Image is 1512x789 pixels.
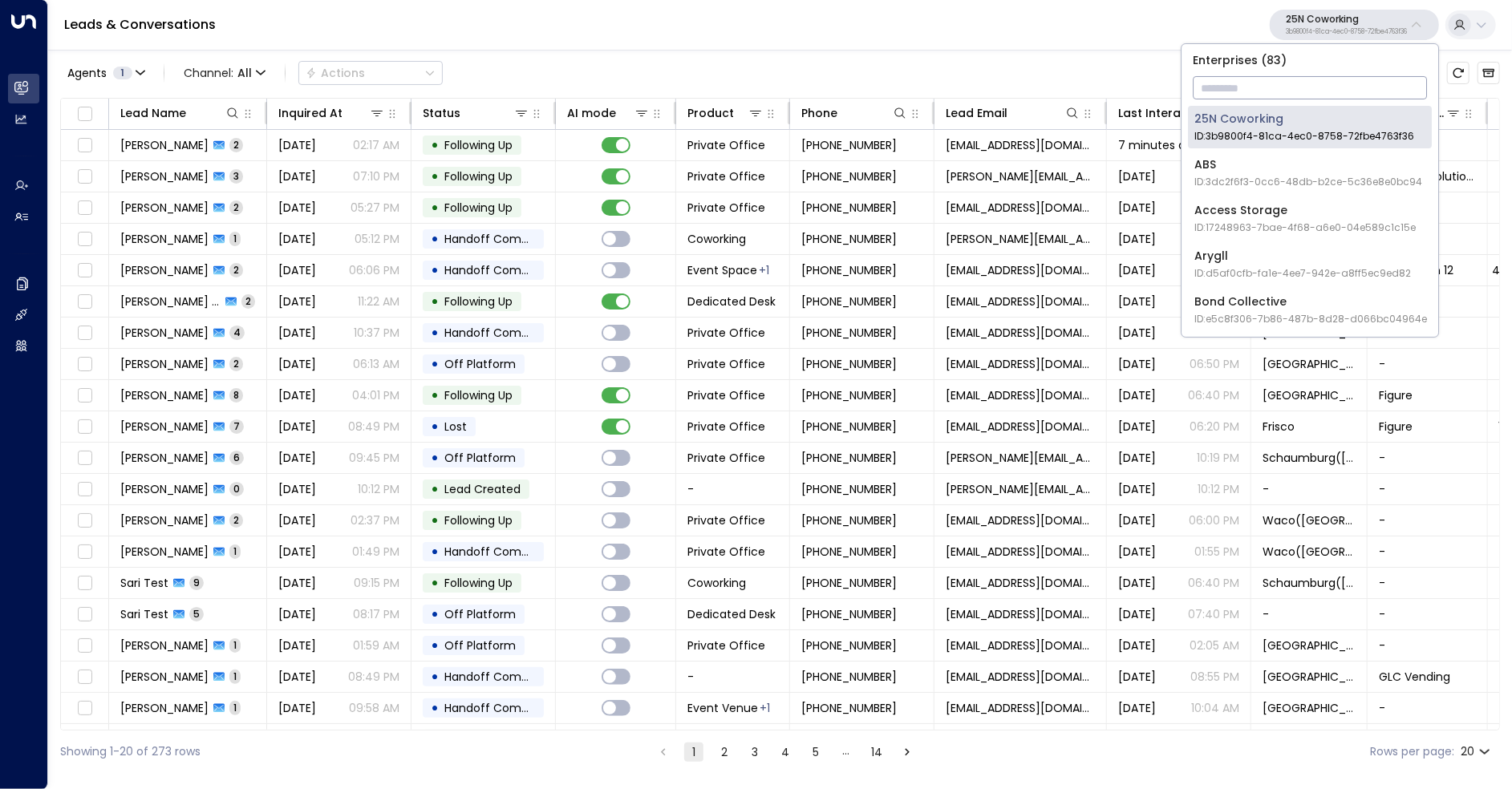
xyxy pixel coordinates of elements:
[278,606,316,622] span: Mar 04, 2025
[278,544,316,560] span: Aug 07, 2025
[431,444,439,471] div: •
[431,569,439,597] div: •
[444,387,513,403] span: Following Up
[278,450,316,466] span: Aug 07, 2025
[946,103,1007,123] div: Lead Email
[687,262,757,278] span: Event Space
[120,356,209,372] span: Jamel Robinson
[64,15,216,34] a: Leads & Conversations
[352,544,399,560] p: 01:49 PM
[801,544,897,560] span: +12147200101
[278,293,316,310] span: Aug 11, 2025
[298,61,443,85] button: Actions
[1368,724,1488,755] td: -
[278,387,316,403] span: Jul 21, 2025
[1190,637,1239,653] p: 02:05 AM
[444,481,521,497] span: Lead Created
[229,138,243,152] span: 2
[867,742,886,762] button: Go to page 14
[444,419,467,435] span: Lost
[687,103,734,123] div: Product
[1379,669,1450,685] span: GLC Vending
[431,632,439,659] div: •
[229,482,244,496] span: 0
[278,700,316,716] span: Jul 30, 2025
[120,231,209,247] span: Fred Farias
[1118,606,1156,622] span: Mar 10, 2025
[444,606,516,622] span: Off Platform
[1194,129,1414,144] span: ID: 3b9800f4-81ca-4ec0-8758-72fbe4763f36
[946,512,1095,528] span: lsturnertrucking@gmail.com
[120,700,209,716] span: Tricia Miller
[1118,262,1156,278] span: Aug 12, 2025
[75,167,95,187] span: Toggle select row
[1118,231,1156,247] span: Yesterday
[801,103,908,123] div: Phone
[1368,505,1488,536] td: -
[358,481,399,497] p: 10:12 PM
[1118,200,1156,216] span: Yesterday
[1194,202,1416,235] div: Access Storage
[1286,29,1407,35] p: 3b9800f4-81ca-4ec0-8758-72fbe4763f36
[431,225,439,253] div: •
[1251,474,1368,504] td: -
[687,700,758,716] span: Event Venue
[687,356,765,372] span: Private Office
[431,507,439,534] div: •
[1194,248,1411,281] div: Arygll
[687,419,765,435] span: Private Office
[801,293,897,310] span: +12247229549
[946,481,1095,497] span: jason.sikkenga@gmail.com
[946,325,1095,341] span: coltoliver4@gmail.com
[1368,349,1488,379] td: -
[687,387,765,403] span: Private Office
[1478,62,1500,84] button: Archived Leads
[1263,387,1356,403] span: Frisco(TX)
[801,356,897,372] span: +13312120441
[355,231,399,247] p: 05:12 PM
[1370,743,1454,760] label: Rows per page:
[229,544,241,558] span: 1
[946,700,1095,716] span: triciamillermkt@gmail.com
[687,575,746,591] span: Coworking
[120,387,209,403] span: Rayan Habbab
[229,419,244,433] span: 7
[1118,168,1156,184] span: Yesterday
[353,637,399,653] p: 01:59 AM
[801,168,897,184] span: +14693583258
[229,232,241,245] span: 1
[801,512,897,528] span: +12546443872
[120,293,221,310] span: Prateek Dhal
[946,262,1095,278] span: stalley@esc12.net
[1251,599,1368,629] td: -
[1190,356,1239,372] p: 06:50 PM
[1263,575,1356,591] span: Schaumburg(IL)
[1190,419,1239,435] p: 06:20 PM
[946,231,1095,247] span: fred@cargomaxxlogistics.com
[1263,512,1356,528] span: Waco(TX)
[946,606,1095,622] span: sari.flage@gmail.com
[120,103,241,123] div: Lead Name
[353,606,399,622] p: 08:17 PM
[298,61,443,85] div: Button group with a nested menu
[801,200,897,216] span: +15757067308
[120,575,168,591] span: Sari Test
[676,662,790,692] td: -
[278,103,385,123] div: Inquired At
[1118,669,1156,685] span: Aug 01, 2025
[1379,387,1413,403] span: Figure
[1118,419,1156,435] span: Jul 09, 2025
[687,544,765,560] span: Private Office
[75,386,95,406] span: Toggle select row
[444,700,557,716] span: Handoff Completed
[120,103,186,123] div: Lead Name
[278,419,316,435] span: Jun 16, 2025
[75,448,95,468] span: Toggle select row
[431,350,439,378] div: •
[431,382,439,409] div: •
[241,294,255,308] span: 2
[1263,669,1356,685] span: Geneva(IL)
[444,231,557,247] span: Handoff Completed
[229,513,243,527] span: 2
[1118,481,1156,497] span: Aug 07, 2025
